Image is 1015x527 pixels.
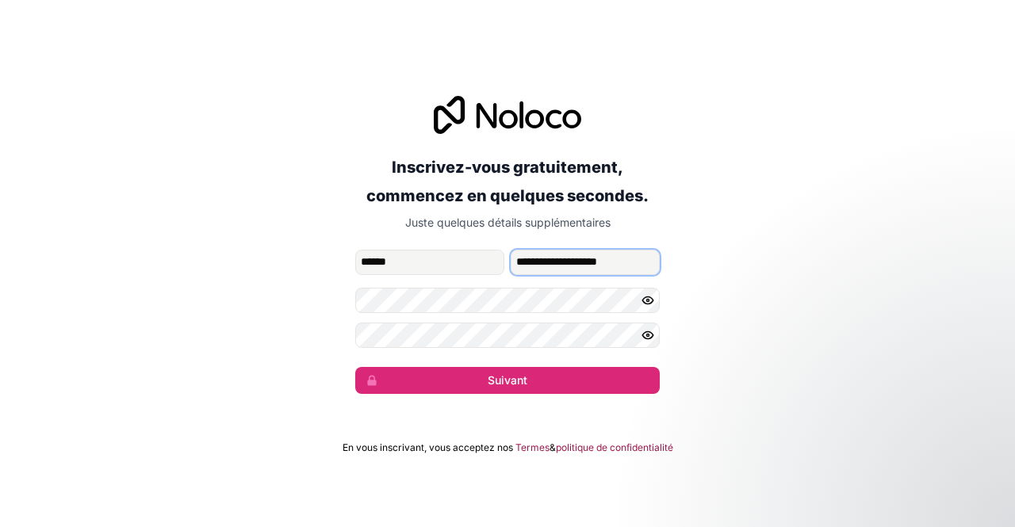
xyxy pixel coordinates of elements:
button: Suivant [355,367,660,394]
a: politique de confidentialité [556,441,673,454]
font: & [550,441,556,453]
font: Juste quelques détails supplémentaires [405,216,611,229]
font: En vous inscrivant, vous acceptez nos [343,441,513,453]
font: Termes [515,441,550,453]
a: Termes [515,441,550,454]
input: Confirmez le mot de passe [355,323,660,348]
iframe: Message de notifications d'interphone [698,408,1015,519]
font: Inscrivez-vous gratuitement, commencez en quelques secondes. [366,158,649,205]
input: nom de famille [511,250,660,275]
input: prénom [355,250,504,275]
input: Mot de passe [355,288,660,313]
font: politique de confidentialité [556,441,673,453]
font: Suivant [488,373,527,387]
